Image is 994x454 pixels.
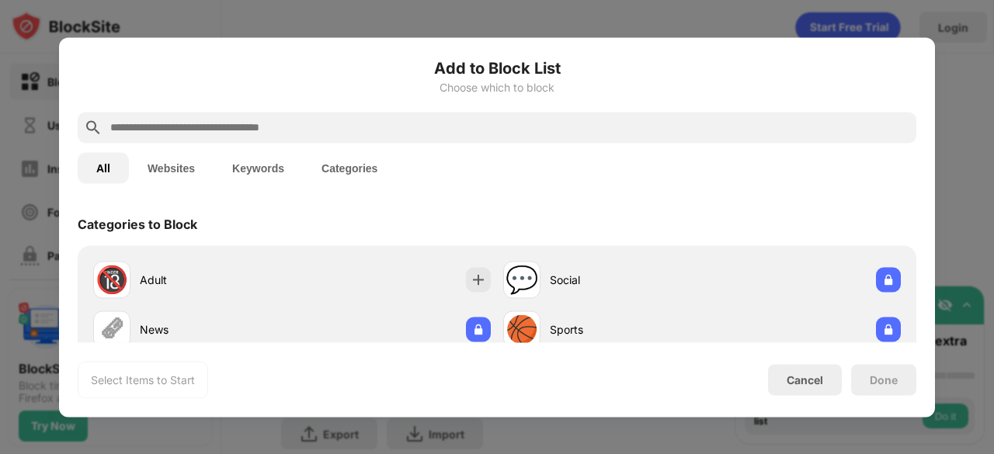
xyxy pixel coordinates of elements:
[99,314,125,345] div: 🗞
[303,152,396,183] button: Categories
[96,264,128,296] div: 🔞
[78,56,916,79] h6: Add to Block List
[91,372,195,387] div: Select Items to Start
[78,152,129,183] button: All
[78,216,197,231] div: Categories to Block
[84,118,103,137] img: search.svg
[870,373,898,386] div: Done
[550,272,702,288] div: Social
[129,152,214,183] button: Websites
[506,314,538,345] div: 🏀
[787,373,823,386] div: Cancel
[550,321,702,338] div: Sports
[140,272,292,288] div: Adult
[78,81,916,93] div: Choose which to block
[506,264,538,296] div: 💬
[214,152,303,183] button: Keywords
[140,321,292,338] div: News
